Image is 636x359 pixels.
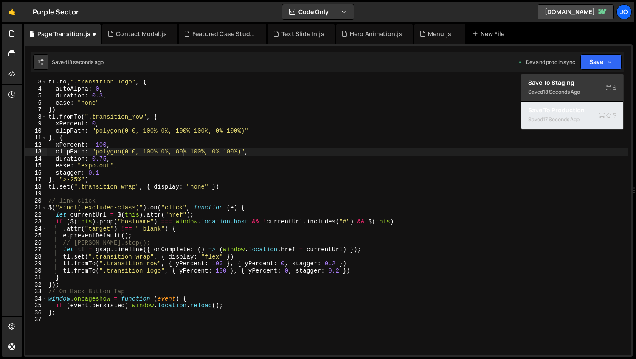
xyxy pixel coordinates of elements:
div: 3 [25,78,47,86]
div: 29 [25,260,47,267]
div: Save to Production [528,106,616,114]
div: 11 [25,134,47,142]
div: 18 seconds ago [543,88,580,95]
div: 16 [25,170,47,177]
div: 36 [25,309,47,317]
div: Saved [528,87,616,97]
div: Page Transition.js [37,30,90,38]
div: 5 [25,92,47,100]
button: Save to ProductionS Saved17 seconds ago [521,102,623,129]
div: 18 [25,184,47,191]
div: 19 [25,190,47,198]
div: 27 [25,246,47,253]
button: Save [580,54,622,70]
div: 17 [25,176,47,184]
div: 26 [25,239,47,247]
div: 10 [25,128,47,135]
div: 7 [25,106,47,114]
div: 21 [25,204,47,212]
div: 12 [25,142,47,149]
button: Code Only [282,4,354,19]
div: 35 [25,302,47,309]
div: 20 [25,198,47,205]
div: Saved [52,58,104,66]
div: Purple Sector [33,7,79,17]
div: 14 [25,156,47,163]
a: Jo [616,4,632,19]
a: [DOMAIN_NAME] [538,4,614,19]
div: 23 [25,218,47,225]
div: Contact Modal.js [116,30,167,38]
button: Save to StagingS Saved18 seconds ago [521,74,623,102]
div: Dev and prod in sync [518,58,575,66]
div: New File [472,30,508,38]
div: 13 [25,148,47,156]
div: Featured Case Studies.js [192,30,256,38]
div: 37 [25,316,47,323]
div: 8 [25,114,47,121]
div: Saved [528,114,616,125]
div: 25 [25,232,47,239]
div: Hero Animation.js [350,30,402,38]
div: 22 [25,212,47,219]
div: 33 [25,288,47,295]
div: 28 [25,253,47,261]
div: 32 [25,281,47,289]
div: 34 [25,295,47,303]
div: 4 [25,86,47,93]
div: Text Slide In.js [281,30,324,38]
span: S [606,83,616,92]
div: 31 [25,274,47,281]
div: Menu.js [428,30,451,38]
div: 24 [25,225,47,233]
div: 30 [25,267,47,275]
div: 15 [25,162,47,170]
div: 18 seconds ago [67,58,104,66]
div: 6 [25,100,47,107]
a: 🤙 [2,2,23,22]
div: Save to Staging [528,78,616,87]
div: 17 seconds ago [543,116,580,123]
span: S [599,111,616,120]
div: 9 [25,120,47,128]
